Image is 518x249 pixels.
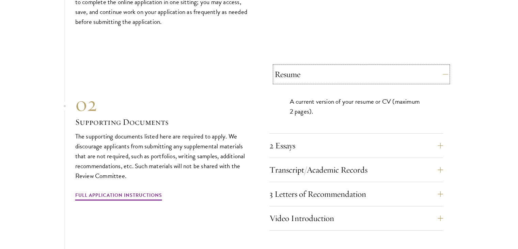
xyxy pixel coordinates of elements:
[269,137,443,154] button: 2 Essays
[274,66,448,83] button: Resume
[75,131,249,181] p: The supporting documents listed here are required to apply. We discourage applicants from submitt...
[269,162,443,178] button: Transcript/Academic Records
[75,191,162,202] a: Full Application Instructions
[290,97,423,116] p: A current version of your resume or CV (maximum 2 pages).
[75,92,249,116] div: 02
[75,116,249,128] h3: Supporting Documents
[269,210,443,226] button: Video Introduction
[269,186,443,202] button: 3 Letters of Recommendation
